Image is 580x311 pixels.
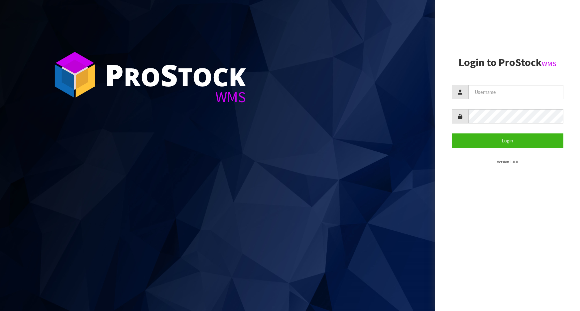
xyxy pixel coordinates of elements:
span: S [161,54,178,95]
span: P [105,54,124,95]
button: Login [452,133,563,148]
small: WMS [542,59,556,68]
h2: Login to ProStock [452,57,563,68]
img: ProStock Cube [50,50,100,100]
div: WMS [105,90,246,105]
input: Username [468,85,563,99]
small: Version 1.0.0 [497,159,518,164]
div: ro tock [105,60,246,90]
